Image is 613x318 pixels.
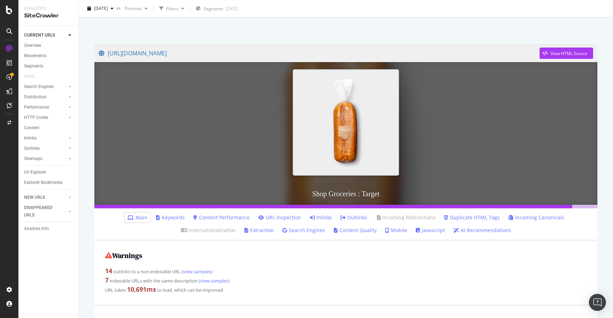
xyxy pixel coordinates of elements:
strong: 7 [105,276,109,284]
div: View HTML Source [551,50,587,56]
div: CURRENT URLS [24,32,55,39]
div: Inlinks [24,135,37,142]
a: Keywords [156,214,185,221]
a: Content Performance [193,214,250,221]
div: Outlinks [24,145,40,152]
div: HTTP Codes [24,114,48,121]
h2: Warnings [105,252,587,259]
strong: 10,691 ms [127,285,156,294]
div: URL takes to load, which can be improved [105,285,587,294]
a: Content [24,124,73,132]
div: [DATE] [226,6,238,12]
a: Extraction [244,227,274,234]
div: indexable URLs with the same description [105,276,587,285]
span: Previous [122,5,142,11]
span: 2025 Sep. 22nd [94,5,108,11]
a: HTTP Codes [24,114,66,121]
a: Analysis Info [24,225,73,232]
div: SiteCrawler [24,12,73,20]
a: Url Explorer [24,169,73,176]
div: Overview [24,42,41,49]
a: Internationalization [181,227,236,234]
div: Explorer Bookmarks [24,179,62,186]
div: Filters [166,5,178,11]
div: outlinks to a non-indexable URL [105,267,587,276]
a: Segments [24,62,73,70]
button: [DATE] [84,3,116,14]
a: NEW URLS [24,194,66,201]
button: Filters [156,3,187,14]
div: Segments [24,62,43,70]
img: Shop Groceries : Target [293,69,399,176]
a: Inlinks [310,214,332,221]
div: NEW URLS [24,194,45,201]
a: Duplicate HTML Tags [444,214,500,221]
div: Visits [24,73,35,80]
div: Performance [24,104,49,111]
button: View HTML Source [540,48,593,59]
a: Search Engines [24,83,66,91]
a: AI Recommendations [453,227,511,234]
a: Outlinks [341,214,367,221]
button: Previous [122,3,150,14]
a: Main [127,214,148,221]
a: Performance [24,104,66,111]
span: Segments [204,6,223,12]
a: Explorer Bookmarks [24,179,73,186]
span: vs [116,5,122,11]
a: Distribution [24,93,66,101]
a: Mobile [385,227,407,234]
div: DISAPPEARED URLS [24,204,60,219]
a: DISAPPEARED URLS [24,204,66,219]
div: Movements [24,52,46,60]
div: Sitemaps [24,155,42,163]
a: Javascript [416,227,445,234]
div: Url Explorer [24,169,46,176]
button: Segments[DATE] [193,3,241,14]
strong: 14 [105,267,112,275]
a: [URL][DOMAIN_NAME] [99,44,540,62]
a: Overview [24,42,73,49]
div: Distribution [24,93,46,101]
a: (view samples) [181,268,212,275]
a: Incoming Redirections [376,214,436,221]
a: CURRENT URLS [24,32,66,39]
a: (view samples) [198,278,230,284]
div: Search Engines [24,83,54,91]
a: Sitemaps [24,155,66,163]
a: Incoming Canonicals [508,214,564,221]
div: Content [24,124,39,132]
a: Visits [24,73,42,80]
a: Search Engines [282,227,325,234]
a: Outlinks [24,145,66,152]
a: Movements [24,52,73,60]
a: Content Quality [334,227,377,234]
a: Inlinks [24,135,66,142]
div: Open Intercom Messenger [589,294,606,311]
h3: Shop Groceries : Target [94,183,597,205]
div: Analysis Info [24,225,49,232]
div: Analytics [24,6,73,12]
a: URL Inspection [258,214,301,221]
